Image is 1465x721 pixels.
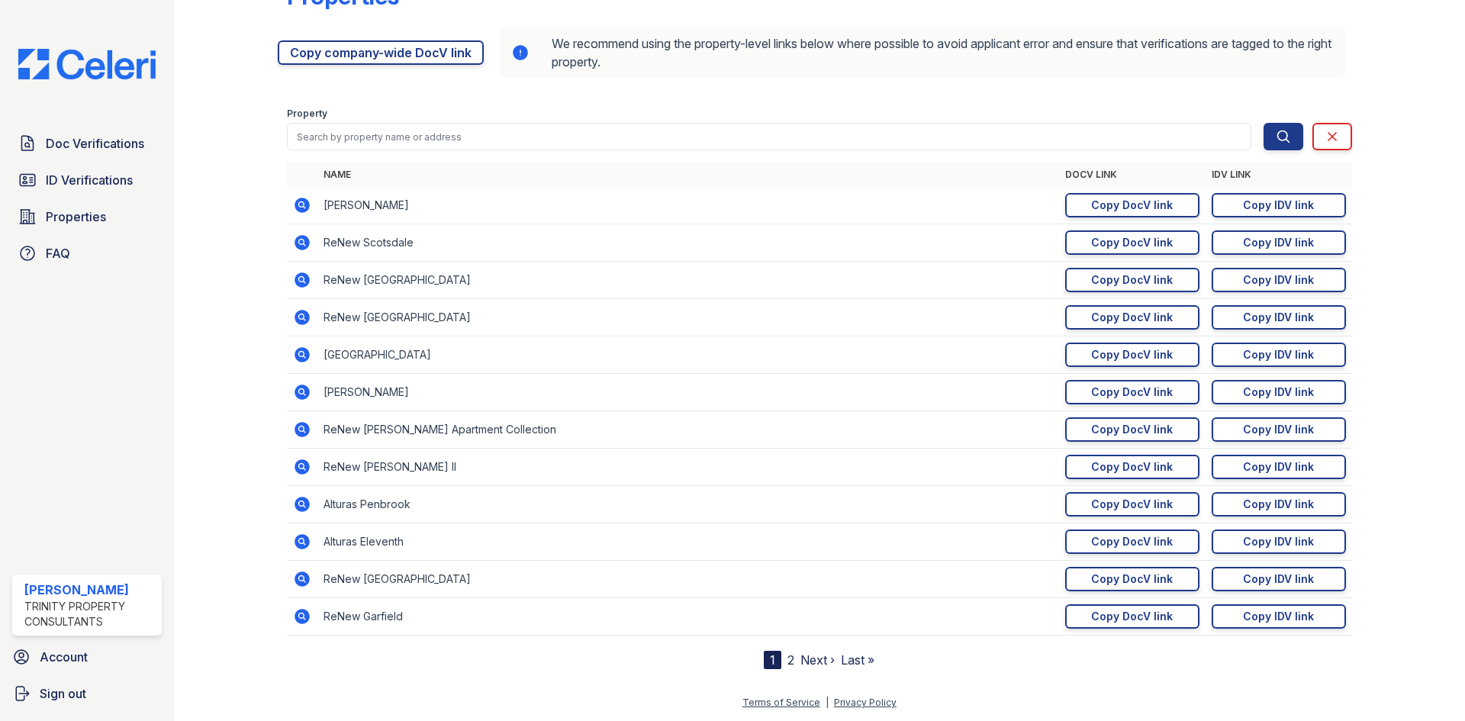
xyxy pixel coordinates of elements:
a: Copy IDV link [1212,380,1346,404]
td: Alturas Penbrook [317,486,1059,523]
a: Copy IDV link [1212,417,1346,442]
a: ID Verifications [12,165,162,195]
a: Copy IDV link [1212,492,1346,517]
span: ID Verifications [46,171,133,189]
span: Sign out [40,684,86,703]
a: Copy DocV link [1065,380,1199,404]
div: [PERSON_NAME] [24,581,156,599]
a: Copy IDV link [1212,529,1346,554]
div: Copy IDV link [1243,310,1314,325]
a: Copy IDV link [1212,343,1346,367]
a: Terms of Service [742,697,820,708]
td: ReNew [GEOGRAPHIC_DATA] [317,561,1059,598]
div: Copy DocV link [1091,272,1173,288]
a: Copy DocV link [1065,455,1199,479]
div: | [826,697,829,708]
a: Copy DocV link [1065,492,1199,517]
div: Copy IDV link [1243,235,1314,250]
a: Copy DocV link [1065,305,1199,330]
div: Copy DocV link [1091,609,1173,624]
a: Copy IDV link [1212,230,1346,255]
a: Properties [12,201,162,232]
div: 1 [764,651,781,669]
span: Doc Verifications [46,134,144,153]
a: Copy company-wide DocV link [278,40,484,65]
a: Copy DocV link [1065,604,1199,629]
td: ReNew Garfield [317,598,1059,636]
a: Copy DocV link [1065,529,1199,554]
div: Copy DocV link [1091,385,1173,400]
input: Search by property name or address [287,123,1251,150]
span: Properties [46,208,106,226]
label: Property [287,108,327,120]
a: Copy DocV link [1065,268,1199,292]
td: ReNew [PERSON_NAME] II [317,449,1059,486]
img: CE_Logo_Blue-a8612792a0a2168367f1c8372b55b34899dd931a85d93a1a3d3e32e68fde9ad4.png [6,49,168,79]
div: Trinity Property Consultants [24,599,156,629]
a: Doc Verifications [12,128,162,159]
td: [GEOGRAPHIC_DATA] [317,336,1059,374]
div: Copy IDV link [1243,609,1314,624]
div: We recommend using the property-level links below where possible to avoid applicant error and ens... [499,28,1346,77]
a: Copy DocV link [1065,567,1199,591]
td: ReNew Scotsdale [317,224,1059,262]
div: Copy IDV link [1243,422,1314,437]
div: Copy IDV link [1243,571,1314,587]
th: IDV Link [1206,163,1352,187]
td: Alturas Eleventh [317,523,1059,561]
div: Copy IDV link [1243,534,1314,549]
div: Copy DocV link [1091,459,1173,475]
div: Copy IDV link [1243,272,1314,288]
div: Copy DocV link [1091,571,1173,587]
a: FAQ [12,238,162,269]
a: 2 [787,652,794,668]
td: [PERSON_NAME] [317,374,1059,411]
a: Copy DocV link [1065,417,1199,442]
td: ReNew [PERSON_NAME] Apartment Collection [317,411,1059,449]
a: Copy IDV link [1212,455,1346,479]
div: Copy DocV link [1091,198,1173,213]
span: FAQ [46,244,70,262]
a: Copy DocV link [1065,193,1199,217]
td: ReNew [GEOGRAPHIC_DATA] [317,299,1059,336]
div: Copy DocV link [1091,497,1173,512]
div: Copy DocV link [1091,310,1173,325]
th: DocV Link [1059,163,1206,187]
a: Copy IDV link [1212,604,1346,629]
div: Copy DocV link [1091,347,1173,362]
a: Sign out [6,678,168,709]
a: Copy DocV link [1065,230,1199,255]
div: Copy DocV link [1091,534,1173,549]
a: Privacy Policy [834,697,897,708]
span: Account [40,648,88,666]
a: Next › [800,652,835,668]
div: Copy IDV link [1243,497,1314,512]
a: Copy IDV link [1212,567,1346,591]
th: Name [317,163,1059,187]
a: Copy IDV link [1212,268,1346,292]
div: Copy IDV link [1243,198,1314,213]
td: ReNew [GEOGRAPHIC_DATA] [317,262,1059,299]
a: Copy DocV link [1065,343,1199,367]
td: [PERSON_NAME] [317,187,1059,224]
a: Last » [841,652,874,668]
a: Account [6,642,168,672]
div: Copy IDV link [1243,385,1314,400]
div: Copy DocV link [1091,422,1173,437]
div: Copy IDV link [1243,347,1314,362]
div: Copy IDV link [1243,459,1314,475]
a: Copy IDV link [1212,305,1346,330]
div: Copy DocV link [1091,235,1173,250]
a: Copy IDV link [1212,193,1346,217]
